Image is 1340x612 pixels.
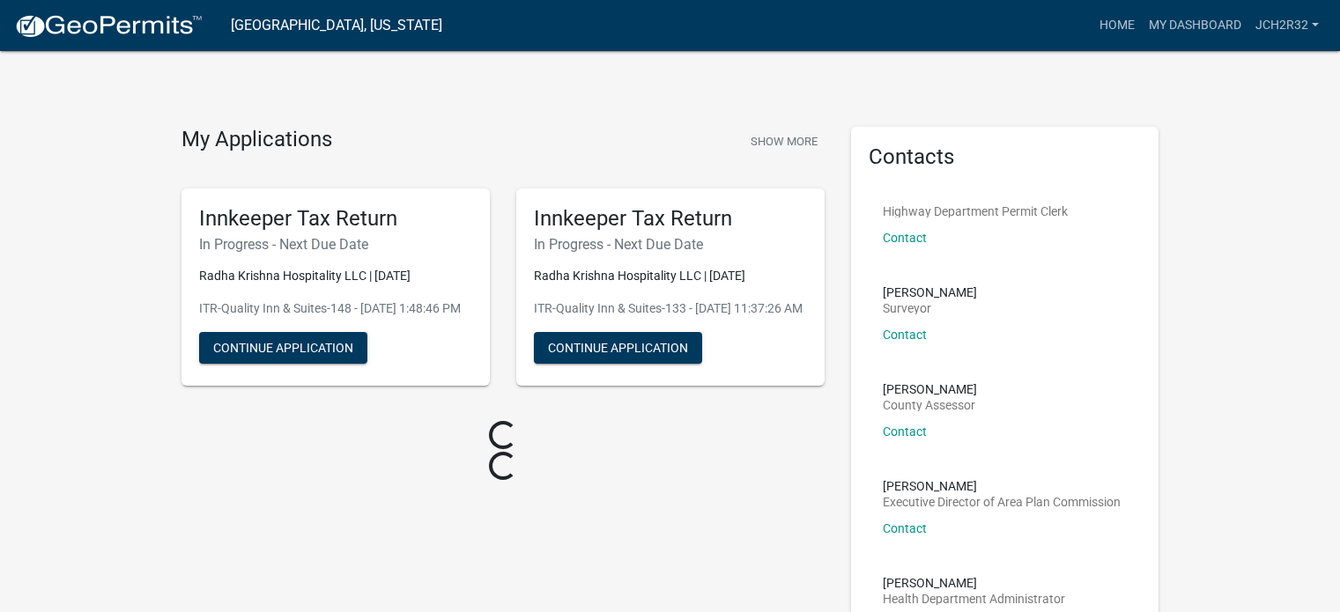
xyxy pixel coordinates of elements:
h6: In Progress - Next Due Date [199,236,472,253]
p: ITR-Quality Inn & Suites-148 - [DATE] 1:48:46 PM [199,299,472,318]
a: Contact [883,424,927,439]
h5: Contacts [869,144,1142,170]
a: My Dashboard [1142,9,1248,42]
p: Radha Krishna Hospitality LLC | [DATE] [534,267,807,285]
a: Contact [883,521,927,535]
p: [PERSON_NAME] [883,480,1121,492]
h5: Innkeeper Tax Return [534,206,807,232]
h5: Innkeeper Tax Return [199,206,472,232]
p: Highway Department Permit Clerk [883,205,1068,218]
p: [PERSON_NAME] [883,286,977,299]
p: [PERSON_NAME] [883,577,1065,589]
h4: My Applications [181,127,332,153]
button: Show More [744,127,825,156]
p: Health Department Administrator [883,593,1065,605]
p: ITR-Quality Inn & Suites-133 - [DATE] 11:37:26 AM [534,299,807,318]
button: Continue Application [199,332,367,364]
p: [PERSON_NAME] [883,383,977,395]
a: Contact [883,231,927,245]
a: Contact [883,328,927,342]
a: [GEOGRAPHIC_DATA], [US_STATE] [231,11,442,41]
p: County Assessor [883,399,977,411]
p: Radha Krishna Hospitality LLC | [DATE] [199,267,472,285]
a: jch2r32 [1248,9,1326,42]
h6: In Progress - Next Due Date [534,236,807,253]
p: Executive Director of Area Plan Commission [883,496,1121,508]
p: Surveyor [883,302,977,314]
button: Continue Application [534,332,702,364]
a: Home [1092,9,1142,42]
